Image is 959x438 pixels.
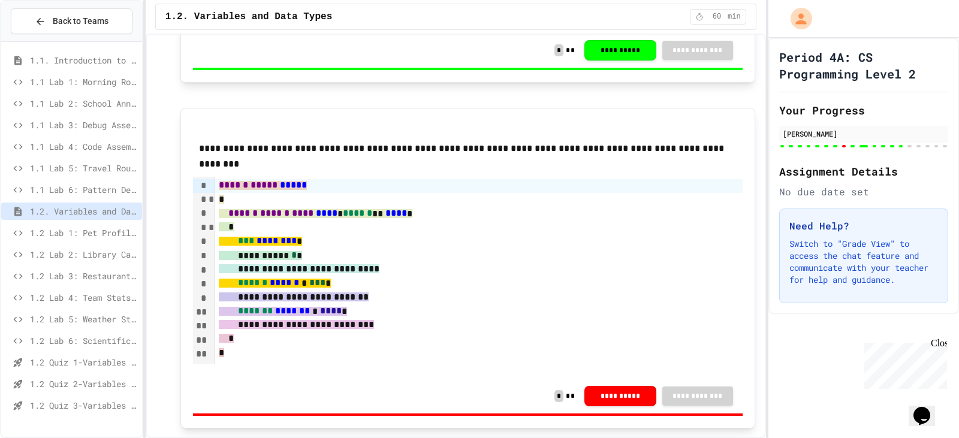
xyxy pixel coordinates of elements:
[30,399,137,412] span: 1.2 Quiz 3-Variables and Data Types
[779,185,948,199] div: No due date set
[30,162,137,174] span: 1.1 Lab 5: Travel Route Debugger
[909,390,947,426] iframe: chat widget
[5,5,83,76] div: Chat with us now!Close
[30,270,137,282] span: 1.2 Lab 3: Restaurant Order System
[30,119,137,131] span: 1.1 Lab 3: Debug Assembly
[11,8,132,34] button: Back to Teams
[30,356,137,368] span: 1.2 Quiz 1-Variables and Data Types
[789,219,938,233] h3: Need Help?
[728,12,741,22] span: min
[30,97,137,110] span: 1.1 Lab 2: School Announcements
[778,5,815,32] div: My Account
[165,10,332,24] span: 1.2. Variables and Data Types
[30,183,137,196] span: 1.1 Lab 6: Pattern Detective
[783,128,945,139] div: [PERSON_NAME]
[30,75,137,88] span: 1.1 Lab 1: Morning Routine Fix
[860,338,947,389] iframe: chat widget
[30,334,137,347] span: 1.2 Lab 6: Scientific Calculator
[30,291,137,304] span: 1.2 Lab 4: Team Stats Calculator
[30,205,137,218] span: 1.2. Variables and Data Types
[53,15,108,28] span: Back to Teams
[779,102,948,119] h2: Your Progress
[707,12,726,22] span: 60
[789,238,938,286] p: Switch to "Grade View" to access the chat feature and communicate with your teacher for help and ...
[30,313,137,325] span: 1.2 Lab 5: Weather Station Debugger
[30,140,137,153] span: 1.1 Lab 4: Code Assembly Challenge
[779,49,948,82] h1: Period 4A: CS Programming Level 2
[30,226,137,239] span: 1.2 Lab 1: Pet Profile Fix
[779,163,948,180] h2: Assignment Details
[30,54,137,67] span: 1.1. Introduction to Algorithms, Programming, and Compilers
[30,248,137,261] span: 1.2 Lab 2: Library Card Creator
[30,377,137,390] span: 1.2 Quiz 2-Variables and Data Types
